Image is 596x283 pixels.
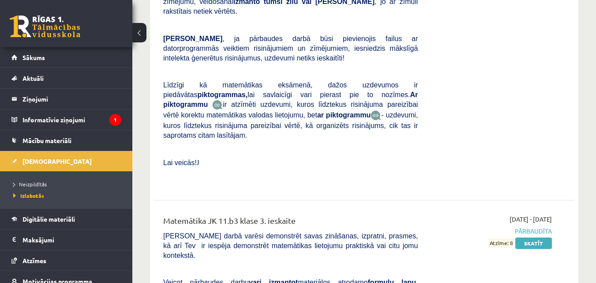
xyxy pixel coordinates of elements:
[22,215,75,223] span: Digitālie materiāli
[163,101,418,119] span: ir atzīmēti uzdevumi, kuros līdztekus risinājuma pareizībai vērtē korektu matemātikas valodas lie...
[22,53,45,61] span: Sākums
[22,230,121,250] legend: Maksājumi
[11,151,121,171] a: [DEMOGRAPHIC_DATA]
[163,35,222,42] span: [PERSON_NAME]
[13,181,47,188] span: Neizpildītās
[11,230,121,250] a: Maksājumi
[109,114,121,126] i: 1
[22,157,92,165] span: [DEMOGRAPHIC_DATA]
[11,109,121,130] a: Informatīvie ziņojumi1
[11,250,121,271] a: Atzīmes
[13,180,124,188] a: Neizpildītās
[163,232,418,259] span: [PERSON_NAME] darbā varēsi demonstrēt savas zināšanas, izpratni, prasmes, kā arī Tev ir iespēja d...
[163,91,418,108] b: Ar piktogrammu
[163,35,418,62] span: , ja pārbaudes darbā būsi pievienojis failus ar datorprogrammās veiktiem risinājumiem un zīmējumi...
[22,89,121,109] legend: Ziņojumi
[11,47,121,68] a: Sākums
[163,159,197,166] span: Lai veicās!
[163,215,418,231] div: Matemātika JK 11.b3 klase 3. ieskaite
[515,238,552,249] a: Skatīt
[317,111,371,119] b: ar piktogrammu
[510,215,552,224] span: [DATE] - [DATE]
[431,226,552,236] span: Pārbaudīta
[22,257,46,264] span: Atzīmes
[197,91,247,98] b: piktogrammas,
[197,159,199,166] span: J
[13,192,44,199] span: Izlabotās
[10,15,80,38] a: Rīgas 1. Tālmācības vidusskola
[22,136,71,144] span: Mācību materiāli
[22,109,121,130] legend: Informatīvie ziņojumi
[163,111,418,139] span: - uzdevumi, kuros līdztekus risinājuma pareizībai vērtē, kā organizēts risinājums, cik tas ir sap...
[11,130,121,151] a: Mācību materiāli
[22,74,44,82] span: Aktuāli
[11,89,121,109] a: Ziņojumi
[13,192,124,200] a: Izlabotās
[11,209,121,229] a: Digitālie materiāli
[11,68,121,88] a: Aktuāli
[371,110,381,121] img: wKvN42sLe3LLwAAAABJRU5ErkJggg==
[212,100,223,110] img: JfuEzvunn4EvwAAAAASUVORK5CYII=
[488,238,514,248] span: Atzīme: 8
[163,81,418,108] span: Līdzīgi kā matemātikas eksāmenā, dažos uzdevumos ir piedāvātas lai savlaicīgi vari pierast pie to...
